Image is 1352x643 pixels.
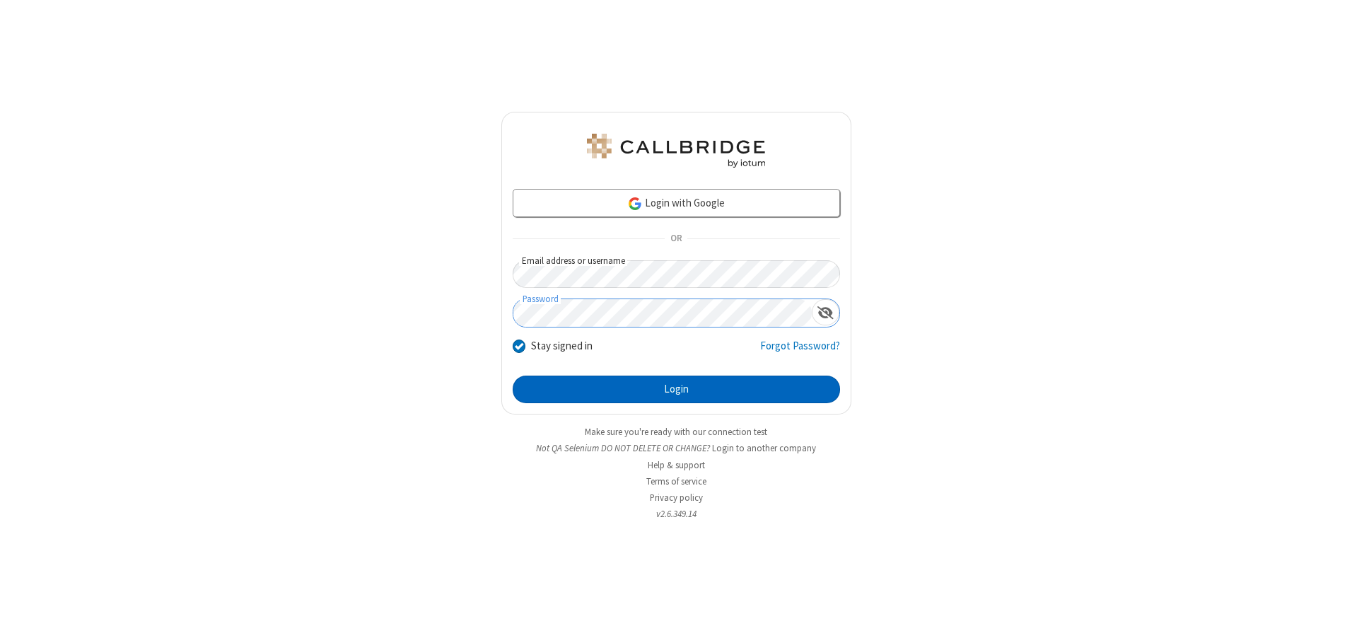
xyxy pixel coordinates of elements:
input: Password [513,299,812,327]
span: OR [665,229,687,249]
img: QA Selenium DO NOT DELETE OR CHANGE [584,134,768,168]
a: Forgot Password? [760,338,840,365]
div: Show password [812,299,839,325]
li: v2.6.349.14 [501,507,851,521]
button: Login to another company [712,441,816,455]
a: Login with Google [513,189,840,217]
img: google-icon.png [627,196,643,212]
input: Email address or username [513,260,840,288]
a: Make sure you're ready with our connection test [585,426,767,438]
a: Privacy policy [650,492,703,504]
li: Not QA Selenium DO NOT DELETE OR CHANGE? [501,441,851,455]
a: Help & support [648,459,705,471]
a: Terms of service [646,475,706,487]
button: Login [513,376,840,404]
label: Stay signed in [531,338,593,354]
